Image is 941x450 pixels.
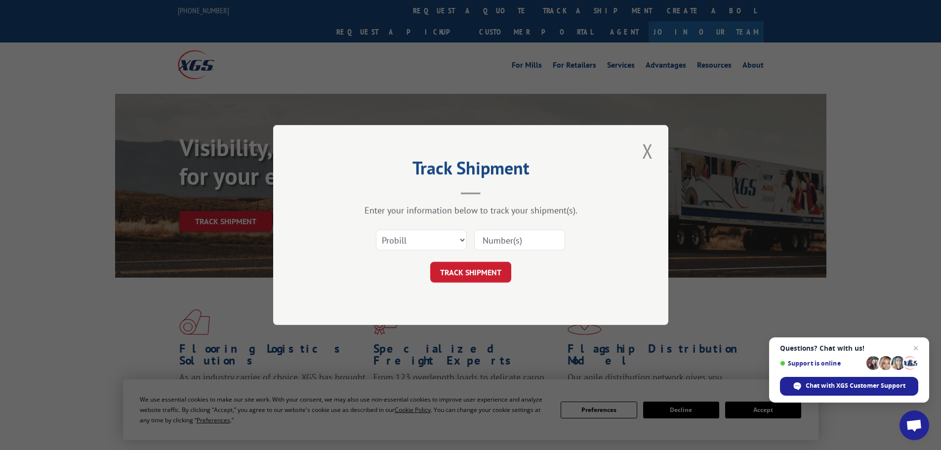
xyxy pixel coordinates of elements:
[900,410,929,440] a: Open chat
[430,262,511,283] button: TRACK SHIPMENT
[639,137,656,164] button: Close modal
[323,161,619,180] h2: Track Shipment
[780,377,918,396] span: Chat with XGS Customer Support
[780,360,863,367] span: Support is online
[780,344,918,352] span: Questions? Chat with us!
[323,205,619,216] div: Enter your information below to track your shipment(s).
[806,381,905,390] span: Chat with XGS Customer Support
[474,230,565,250] input: Number(s)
